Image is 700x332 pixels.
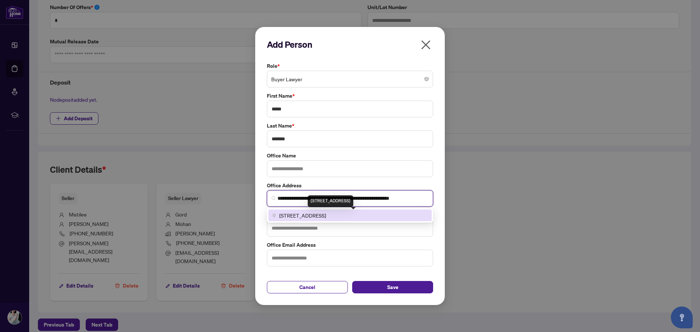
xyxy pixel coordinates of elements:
[671,306,693,328] button: Open asap
[279,211,326,219] span: [STREET_ADDRESS]
[352,281,433,293] button: Save
[267,281,348,293] button: Cancel
[267,92,433,100] label: First Name
[424,77,429,81] span: close-circle
[267,241,433,249] label: Office Email Address
[267,122,433,130] label: Last Name
[267,152,433,160] label: Office Name
[308,195,353,207] div: [STREET_ADDRESS]
[387,281,398,293] span: Save
[267,39,433,50] h2: Add Person
[267,181,433,190] label: Office Address
[271,72,429,86] span: Buyer Lawyer
[272,196,276,200] img: search_icon
[267,62,433,70] label: Role
[299,281,315,293] span: Cancel
[420,39,432,51] span: close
